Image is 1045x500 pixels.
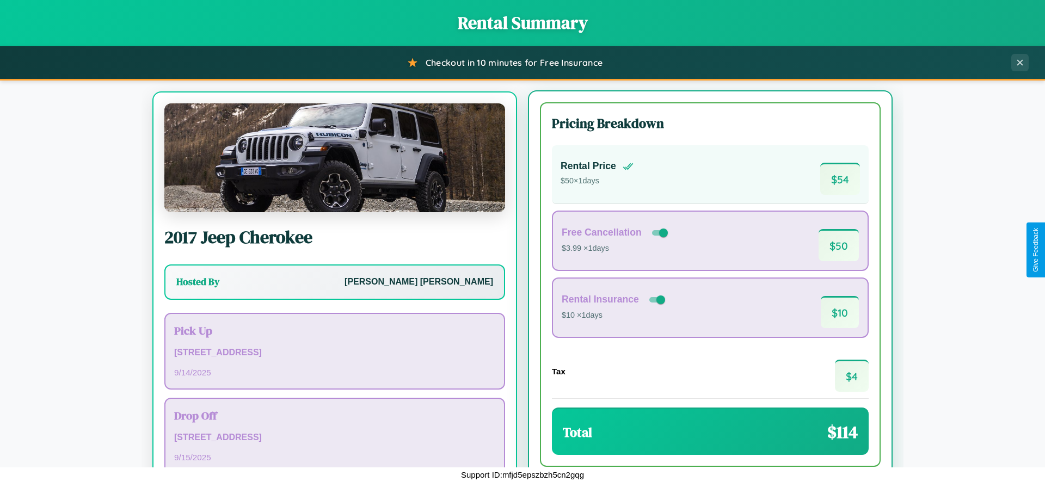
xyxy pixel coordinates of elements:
h3: Pick Up [174,323,495,338]
h1: Rental Summary [11,11,1034,35]
p: [STREET_ADDRESS] [174,345,495,361]
h3: Total [563,423,592,441]
p: $ 50 × 1 days [561,174,634,188]
h4: Rental Price [561,161,616,172]
h3: Pricing Breakdown [552,114,869,132]
h2: 2017 Jeep Cherokee [164,225,505,249]
h3: Hosted By [176,275,219,288]
span: $ 10 [821,296,859,328]
img: Jeep Cherokee [164,103,505,212]
h4: Rental Insurance [562,294,639,305]
p: $3.99 × 1 days [562,242,670,256]
p: [PERSON_NAME] [PERSON_NAME] [345,274,493,290]
p: $10 × 1 days [562,308,667,323]
span: $ 50 [819,229,859,261]
span: Checkout in 10 minutes for Free Insurance [426,57,603,68]
span: $ 54 [820,163,860,195]
h4: Free Cancellation [562,227,642,238]
div: Give Feedback [1032,228,1040,272]
span: $ 4 [835,360,869,392]
h3: Drop Off [174,408,495,423]
p: 9 / 14 / 2025 [174,365,495,380]
h4: Tax [552,367,565,376]
p: Support ID: mfjd5epszbzh5cn2gqg [461,467,584,482]
span: $ 114 [827,420,858,444]
p: [STREET_ADDRESS] [174,430,495,446]
p: 9 / 15 / 2025 [174,450,495,465]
